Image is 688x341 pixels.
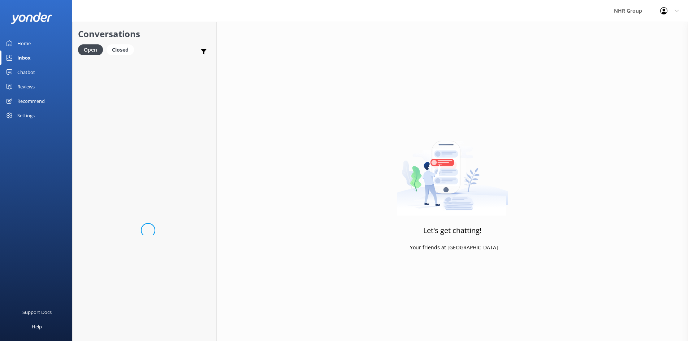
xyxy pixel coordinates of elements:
[397,126,508,216] img: artwork of a man stealing a conversation from at giant smartphone
[17,94,45,108] div: Recommend
[17,51,31,65] div: Inbox
[17,108,35,123] div: Settings
[11,12,52,24] img: yonder-white-logo.png
[107,45,138,53] a: Closed
[17,65,35,79] div: Chatbot
[78,45,107,53] a: Open
[78,27,211,41] h2: Conversations
[407,244,498,252] p: - Your friends at [GEOGRAPHIC_DATA]
[17,36,31,51] div: Home
[107,44,134,55] div: Closed
[423,225,481,236] h3: Let's get chatting!
[22,305,52,319] div: Support Docs
[17,79,35,94] div: Reviews
[78,44,103,55] div: Open
[32,319,42,334] div: Help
